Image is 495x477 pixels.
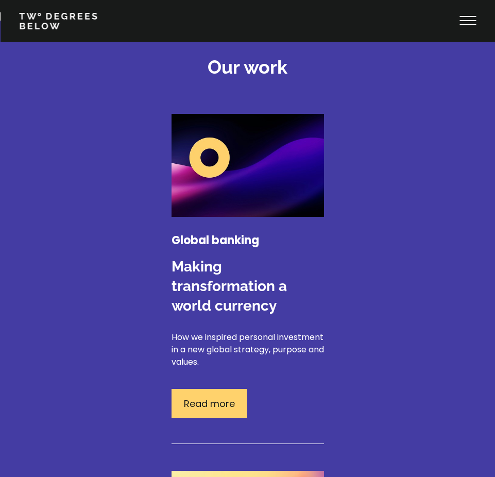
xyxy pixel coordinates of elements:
p: Read more [184,397,235,411]
a: Global bankingMaking transformation a world currencyHow we inspired personal investment in a new ... [172,114,324,445]
h3: Making transformation a world currency [172,257,324,316]
h4: Global banking [172,232,324,249]
p: How we inspired personal investment in a new global strategy, purpose and values. [172,331,324,368]
h2: Our work [208,55,287,80]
